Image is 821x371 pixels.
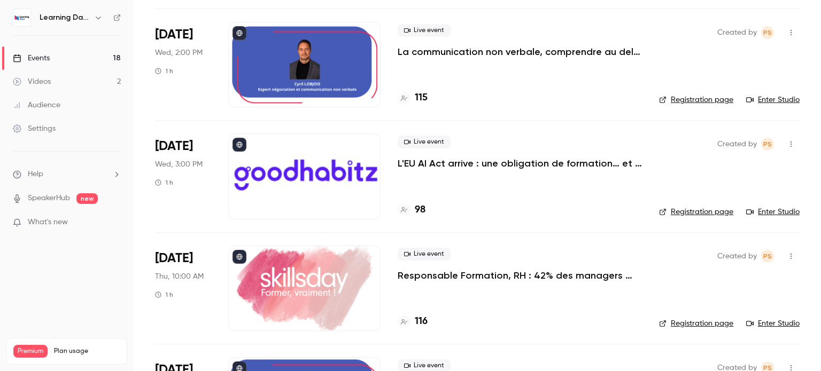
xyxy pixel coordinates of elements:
a: L'EU AI Act arrive : une obligation de formation… et une opportunité stratégique pour votre entre... [398,157,642,170]
img: Learning Days [13,9,30,26]
a: 98 [398,203,425,217]
li: help-dropdown-opener [13,169,121,180]
span: Wed, 3:00 PM [155,159,203,170]
span: Premium [13,345,48,358]
span: Prad Selvarajah [761,250,774,263]
span: PS [763,26,772,39]
div: 1 h [155,290,173,299]
span: [DATE] [155,138,193,155]
a: 115 [398,91,428,105]
span: new [76,193,98,204]
span: PS [763,138,772,151]
span: What's new [28,217,68,228]
iframe: Noticeable Trigger [108,218,121,227]
div: Settings [13,123,56,134]
a: Registration page [659,207,733,217]
span: Wed, 2:00 PM [155,48,203,58]
a: Enter Studio [746,94,800,105]
a: SpeakerHub [28,193,70,204]
h6: Learning Days [40,12,90,23]
span: Created by [717,26,757,39]
span: Created by [717,138,757,151]
div: 1 h [155,67,173,75]
div: Events [13,53,50,64]
div: Audience [13,100,60,110]
span: Prad Selvarajah [761,138,774,151]
a: Enter Studio [746,318,800,329]
div: Videos [13,76,51,87]
a: La communication non verbale, comprendre au delà des mots pour installer la confiance [398,45,642,58]
span: Created by [717,250,757,263]
div: Oct 8 Wed, 2:00 PM (Europe/Paris) [155,22,211,107]
h4: 116 [415,314,428,329]
a: 116 [398,314,428,329]
span: Live event [398,136,451,148]
span: Thu, 10:00 AM [155,271,204,282]
div: Oct 8 Wed, 3:00 PM (Europe/Paris) [155,133,211,219]
span: [DATE] [155,26,193,43]
span: Live event [398,248,451,261]
a: Registration page [659,94,733,105]
span: [DATE] [155,250,193,267]
h4: 115 [415,91,428,105]
div: Oct 9 Thu, 10:00 AM (Europe/Paris) [155,246,211,331]
span: Live event [398,24,451,37]
a: Responsable Formation, RH : 42% des managers vous ignorent. Que faites-vous ? [398,269,642,282]
span: Plan usage [54,347,120,356]
a: Enter Studio [746,207,800,217]
span: PS [763,250,772,263]
span: Help [28,169,43,180]
a: Registration page [659,318,733,329]
div: 1 h [155,178,173,187]
span: Prad Selvarajah [761,26,774,39]
h4: 98 [415,203,425,217]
